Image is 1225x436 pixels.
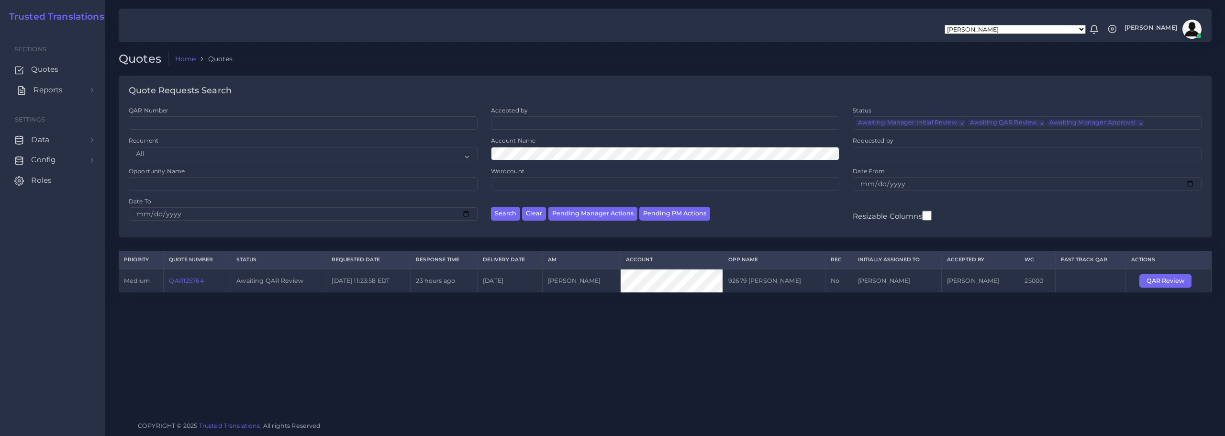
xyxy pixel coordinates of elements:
a: Home [175,54,196,64]
a: Trusted Translations [2,11,104,22]
span: COPYRIGHT © 2025 [138,421,321,431]
th: WC [1019,251,1056,269]
th: Delivery Date [477,251,542,269]
h4: Quote Requests Search [129,86,232,96]
button: QAR Review [1139,274,1192,288]
th: Actions [1126,251,1212,269]
label: Accepted by [491,106,528,114]
th: Fast Track QAR [1056,251,1126,269]
td: 25000 [1019,269,1056,292]
th: Requested Date [326,251,411,269]
label: Date From [853,167,885,175]
label: Account Name [491,136,536,145]
button: Pending PM Actions [639,207,710,221]
th: Account [620,251,723,269]
img: avatar [1182,20,1202,39]
th: Quote Number [164,251,231,269]
td: [PERSON_NAME] [852,269,941,292]
th: REC [825,251,852,269]
label: QAR Number [129,106,168,114]
a: Data [7,130,98,150]
td: 92679 [PERSON_NAME] [723,269,825,292]
button: Clear [522,207,546,221]
label: Status [853,106,871,114]
span: Quotes [31,64,58,75]
a: Roles [7,170,98,190]
th: Response Time [411,251,478,269]
span: medium [124,277,150,284]
a: QAR Review [1139,277,1198,284]
th: Accepted by [941,251,1019,269]
th: Initially Assigned to [852,251,941,269]
span: , All rights Reserved [260,421,321,431]
a: Trusted Translations [199,422,260,429]
td: No [825,269,852,292]
a: [PERSON_NAME]avatar [1120,20,1205,39]
td: Awaiting QAR Review [231,269,326,292]
a: Reports [7,80,98,100]
th: Status [231,251,326,269]
input: Resizable Columns [922,210,932,222]
li: Awaiting Manager Approval [1047,120,1143,126]
span: Sections [15,45,46,53]
li: Awaiting Manager Initial Review [856,120,965,126]
span: Config [31,155,56,165]
label: Recurrent [129,136,158,145]
a: QAR125764 [169,277,203,284]
button: Search [491,207,520,221]
span: Roles [31,175,52,186]
td: [PERSON_NAME] [941,269,1019,292]
li: Quotes [196,54,233,64]
span: Settings [15,116,45,123]
span: Reports [33,85,63,95]
a: Quotes [7,59,98,79]
td: [DATE] [477,269,542,292]
h2: Quotes [119,52,168,66]
th: Priority [119,251,164,269]
td: [DATE] 11:23:58 EDT [326,269,411,292]
span: Data [31,134,49,145]
label: Date To [129,197,151,205]
th: AM [542,251,620,269]
label: Resizable Columns [853,210,931,222]
button: Pending Manager Actions [548,207,637,221]
label: Requested by [853,136,893,145]
label: Opportunity Name [129,167,185,175]
th: Opp Name [723,251,825,269]
li: Awaiting QAR Review [968,120,1045,126]
a: Config [7,150,98,170]
td: 23 hours ago [411,269,478,292]
td: [PERSON_NAME] [542,269,620,292]
label: Wordcount [491,167,524,175]
span: [PERSON_NAME] [1125,25,1177,31]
